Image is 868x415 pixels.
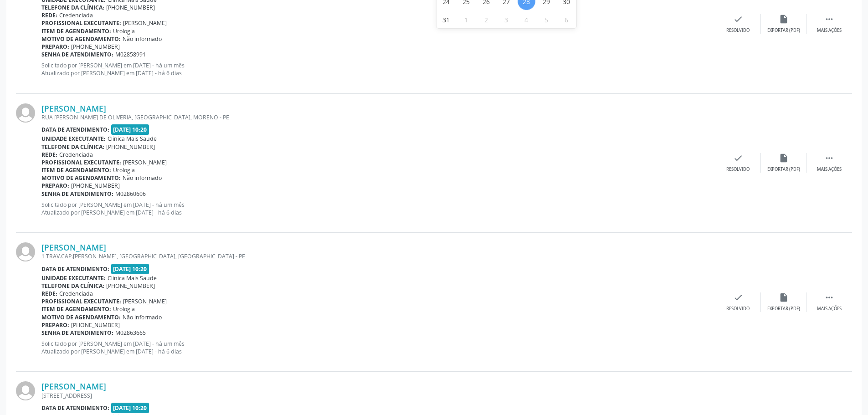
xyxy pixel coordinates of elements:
[779,292,789,302] i: insert_drive_file
[16,242,35,261] img: img
[71,321,120,329] span: [PHONE_NUMBER]
[817,27,842,34] div: Mais ações
[41,274,106,282] b: Unidade executante:
[41,282,104,290] b: Telefone da clínica:
[457,10,475,28] span: Setembro 1, 2025
[41,35,121,43] b: Motivo de agendamento:
[123,19,167,27] span: [PERSON_NAME]
[41,252,715,260] div: 1 TRAV.CAP.[PERSON_NAME], [GEOGRAPHIC_DATA], [GEOGRAPHIC_DATA] - PE
[498,10,515,28] span: Setembro 3, 2025
[518,10,535,28] span: Setembro 4, 2025
[41,61,715,77] p: Solicitado por [PERSON_NAME] em [DATE] - há um mês Atualizado por [PERSON_NAME] em [DATE] - há 6 ...
[71,43,120,51] span: [PHONE_NUMBER]
[123,174,162,182] span: Não informado
[41,265,109,273] b: Data de atendimento:
[108,274,157,282] span: Clinica Mais Saude
[824,292,834,302] i: 
[113,166,135,174] span: Urologia
[41,313,121,321] b: Motivo de agendamento:
[779,153,789,163] i: insert_drive_file
[824,153,834,163] i: 
[111,264,149,274] span: [DATE] 10:20
[16,103,35,123] img: img
[41,135,106,143] b: Unidade executante:
[41,340,715,355] p: Solicitado por [PERSON_NAME] em [DATE] - há um mês Atualizado por [PERSON_NAME] em [DATE] - há 6 ...
[71,182,120,190] span: [PHONE_NUMBER]
[41,290,57,297] b: Rede:
[478,10,495,28] span: Setembro 2, 2025
[41,151,57,159] b: Rede:
[41,103,106,113] a: [PERSON_NAME]
[41,166,111,174] b: Item de agendamento:
[106,143,155,151] span: [PHONE_NUMBER]
[726,166,750,173] div: Resolvido
[538,10,555,28] span: Setembro 5, 2025
[111,403,149,413] span: [DATE] 10:20
[767,166,800,173] div: Exportar (PDF)
[41,126,109,133] b: Data de atendimento:
[41,143,104,151] b: Telefone da clínica:
[111,124,149,135] span: [DATE] 10:20
[106,4,155,11] span: [PHONE_NUMBER]
[437,10,455,28] span: Agosto 31, 2025
[767,27,800,34] div: Exportar (PDF)
[41,182,69,190] b: Preparo:
[41,329,113,337] b: Senha de atendimento:
[41,381,106,391] a: [PERSON_NAME]
[41,297,121,305] b: Profissional executante:
[41,174,121,182] b: Motivo de agendamento:
[767,306,800,312] div: Exportar (PDF)
[41,404,109,412] b: Data de atendimento:
[726,306,750,312] div: Resolvido
[558,10,575,28] span: Setembro 6, 2025
[817,306,842,312] div: Mais ações
[41,51,113,58] b: Senha de atendimento:
[123,297,167,305] span: [PERSON_NAME]
[41,201,715,216] p: Solicitado por [PERSON_NAME] em [DATE] - há um mês Atualizado por [PERSON_NAME] em [DATE] - há 6 ...
[106,282,155,290] span: [PHONE_NUMBER]
[123,313,162,321] span: Não informado
[113,305,135,313] span: Urologia
[59,151,93,159] span: Credenciada
[41,305,111,313] b: Item de agendamento:
[733,292,743,302] i: check
[115,51,146,58] span: M02858991
[41,19,121,27] b: Profissional executante:
[41,4,104,11] b: Telefone da clínica:
[113,27,135,35] span: Urologia
[16,381,35,400] img: img
[115,190,146,198] span: M02860606
[41,242,106,252] a: [PERSON_NAME]
[41,27,111,35] b: Item de agendamento:
[41,43,69,51] b: Preparo:
[817,166,842,173] div: Mais ações
[41,321,69,329] b: Preparo:
[41,190,113,198] b: Senha de atendimento:
[123,35,162,43] span: Não informado
[41,159,121,166] b: Profissional executante:
[733,14,743,24] i: check
[123,159,167,166] span: [PERSON_NAME]
[824,14,834,24] i: 
[41,113,715,121] div: RUA [PERSON_NAME] DE OLIVERIA, [GEOGRAPHIC_DATA], MORENO - PE
[108,135,157,143] span: Clinica Mais Saude
[59,290,93,297] span: Credenciada
[779,14,789,24] i: insert_drive_file
[726,27,750,34] div: Resolvido
[59,11,93,19] span: Credenciada
[41,392,715,400] div: [STREET_ADDRESS]
[41,11,57,19] b: Rede:
[115,329,146,337] span: M02863665
[733,153,743,163] i: check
